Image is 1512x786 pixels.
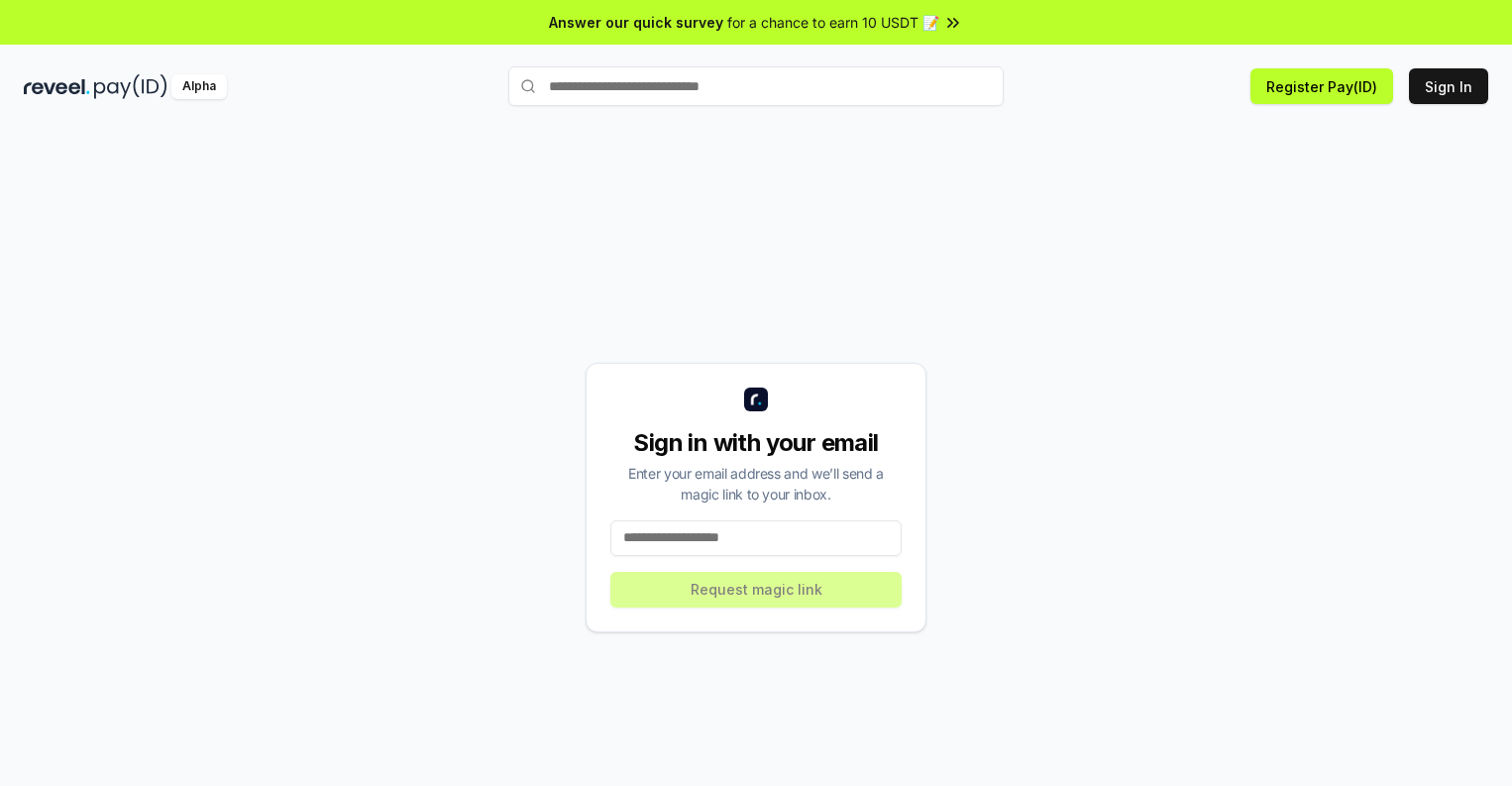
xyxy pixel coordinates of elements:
img: logo_small [744,388,768,411]
button: Sign In [1409,68,1488,104]
span: for a chance to earn 10 USDT 📝 [727,12,939,33]
div: Sign in with your email [610,427,902,459]
button: Register Pay(ID) [1250,68,1393,104]
img: pay_id [94,74,167,99]
div: Enter your email address and we’ll send a magic link to your inbox. [610,463,902,505]
span: Answer our quick survey [549,12,723,33]
img: reveel_dark [24,74,90,99]
div: Alpha [171,74,227,99]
